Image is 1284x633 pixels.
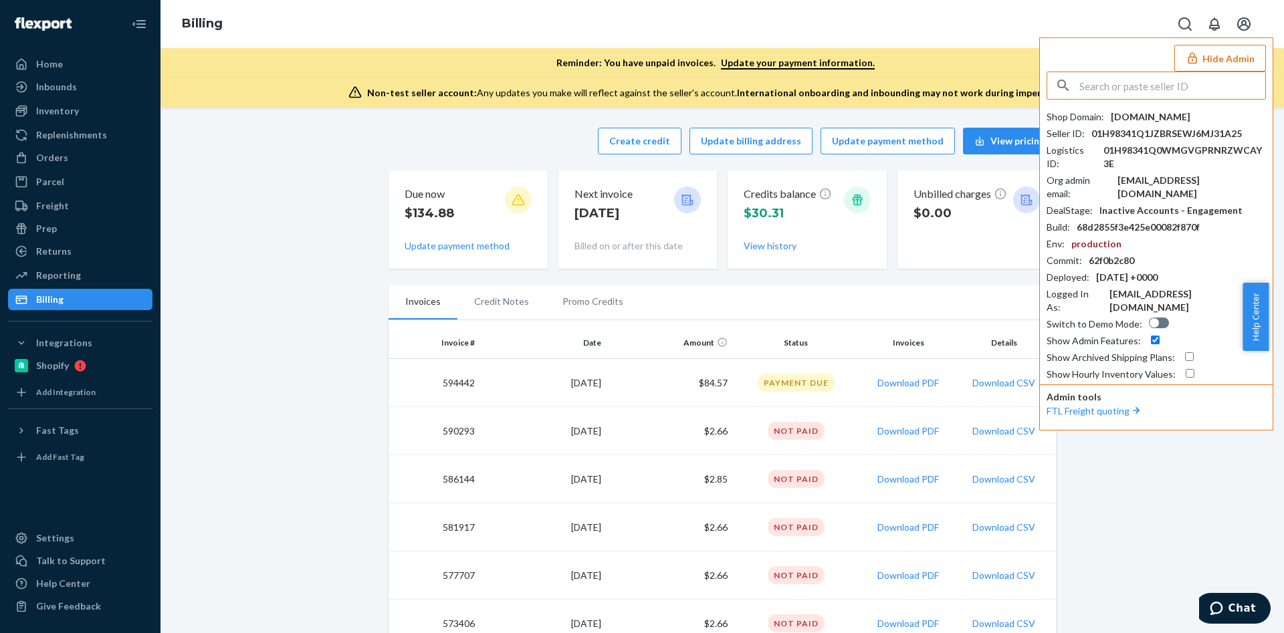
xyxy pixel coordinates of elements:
[457,285,546,318] li: Credit Notes
[36,80,77,94] div: Inbounds
[859,327,958,359] th: Invoices
[1047,318,1142,331] div: Switch to Demo Mode :
[972,569,1035,582] button: Download CSV
[480,503,607,551] td: [DATE]
[1243,283,1269,351] button: Help Center
[607,359,733,407] td: $84.57
[1047,174,1111,201] div: Org admin email :
[480,407,607,455] td: [DATE]
[1077,221,1200,234] div: 68d2855f3e425e00082f870f
[36,128,107,142] div: Replenishments
[972,424,1035,438] button: Download CSV
[8,53,152,75] a: Home
[744,239,796,253] button: View history
[8,218,152,239] a: Prep
[8,527,152,549] a: Settings
[1103,144,1266,170] div: 01H98341Q0WMGVGPRNRZWCAY3E
[1109,287,1266,314] div: [EMAIL_ADDRESS][DOMAIN_NAME]
[877,521,939,534] button: Download PDF
[768,518,825,536] div: Not Paid
[758,374,835,392] div: Payment Due
[36,424,79,437] div: Fast Tags
[36,577,90,590] div: Help Center
[8,332,152,354] button: Integrations
[36,531,74,545] div: Settings
[8,195,152,217] a: Freight
[8,147,152,168] a: Orders
[877,473,939,486] button: Download PDF
[877,569,939,582] button: Download PDF
[36,199,69,213] div: Freight
[972,376,1035,390] button: Download CSV
[8,76,152,98] a: Inbounds
[972,617,1035,630] button: Download CSV
[36,451,84,463] div: Add Fast Tag
[598,128,681,154] button: Create credit
[821,128,955,154] button: Update payment method
[1174,45,1266,72] button: Hide Admin
[1199,593,1271,626] iframe: Opens a widget where you can chat to one of our agents
[607,551,733,600] td: $2.66
[574,239,702,253] p: Billed on or after this date
[914,205,1007,222] p: $0.00
[689,128,813,154] button: Update billing address
[367,87,477,98] span: Non-test seller account:
[768,422,825,440] div: Not Paid
[405,239,510,253] button: Update payment method
[8,124,152,146] a: Replenishments
[574,186,633,202] p: Next invoice
[768,614,825,632] div: Not Paid
[405,205,454,222] p: $134.88
[1047,390,1266,404] p: Admin tools
[36,175,64,188] div: Parcel
[1099,204,1243,217] div: Inactive Accounts - Engagement
[1117,174,1266,201] div: [EMAIL_ADDRESS][DOMAIN_NAME]
[36,151,68,164] div: Orders
[574,205,633,222] p: [DATE]
[1047,221,1070,234] div: Build :
[480,359,607,407] td: [DATE]
[171,5,233,43] ol: breadcrumbs
[733,327,859,359] th: Status
[389,551,480,600] td: 577707
[36,269,81,282] div: Reporting
[768,566,825,584] div: Not Paid
[36,245,72,258] div: Returns
[607,503,733,551] td: $2.66
[36,359,69,372] div: Shopify
[877,376,939,390] button: Download PDF
[1096,271,1158,284] div: [DATE] +0000
[1091,127,1242,140] div: 01H98341Q1JZBRSEWJ6MJ31A25
[36,386,96,398] div: Add Integration
[36,222,57,235] div: Prep
[1047,405,1143,416] a: FTL Freight quoting
[8,265,152,286] a: Reporting
[607,327,733,359] th: Amount
[972,473,1035,486] button: Download CSV
[36,600,101,613] div: Give Feedback
[389,285,457,320] li: Invoices
[1047,144,1097,170] div: Logistics ID :
[389,359,480,407] td: 594442
[480,327,607,359] th: Date
[8,289,152,310] a: Billing
[389,455,480,503] td: 586144
[182,16,223,31] a: Billing
[367,86,1083,100] div: Any updates you make will reflect against the seller's account.
[8,596,152,617] button: Give Feedback
[556,56,875,70] p: Reminder: You have unpaid invoices.
[1047,287,1103,314] div: Logged In As :
[8,573,152,594] a: Help Center
[972,521,1035,534] button: Download CSV
[389,407,480,455] td: 590293
[1230,11,1257,37] button: Open account menu
[1047,127,1085,140] div: Seller ID :
[36,104,79,118] div: Inventory
[36,336,92,350] div: Integrations
[1111,110,1190,124] div: [DOMAIN_NAME]
[8,550,152,572] button: Talk to Support
[914,186,1007,202] p: Unbilled charges
[768,470,825,488] div: Not Paid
